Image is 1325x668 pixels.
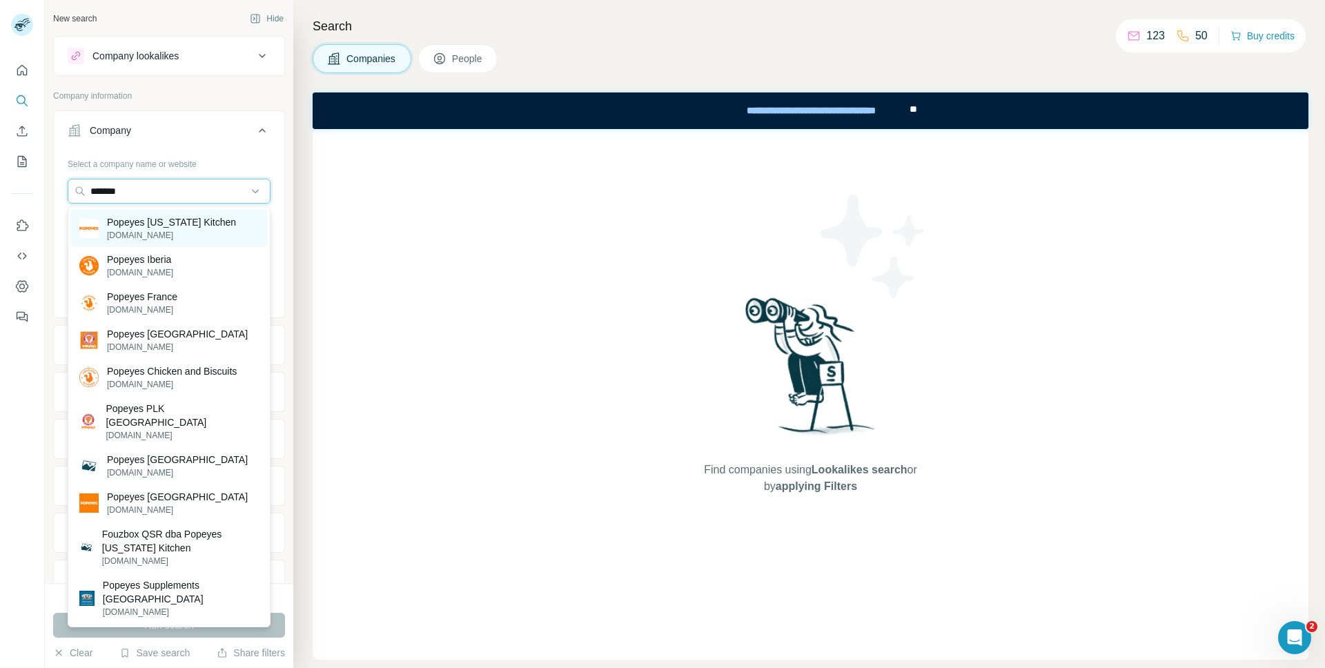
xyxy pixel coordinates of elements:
img: Popeyes Iberia [79,256,99,275]
p: [DOMAIN_NAME] [107,504,248,516]
button: Annual revenue ($) [54,422,284,455]
img: Popeyes Chicken and Biscuits [79,368,99,387]
img: Fouzbox QSR dba Popeyes Louisiana Kitchen [79,540,94,555]
img: Surfe Illustration - Woman searching with binoculars [739,294,883,448]
button: Hide [240,8,293,29]
div: Company lookalikes [92,49,179,63]
button: Use Surfe API [11,244,33,268]
button: HQ location [54,375,284,409]
button: Use Surfe on LinkedIn [11,213,33,238]
button: Industry [54,328,284,362]
button: Company lookalikes [54,39,284,72]
p: [DOMAIN_NAME] [107,266,173,279]
button: Dashboard [11,274,33,299]
button: Clear [53,646,92,660]
p: [DOMAIN_NAME] [102,555,259,567]
p: [DOMAIN_NAME] [107,466,248,479]
img: Popeyes UAE [79,331,99,350]
p: Popeyes [GEOGRAPHIC_DATA] [107,490,248,504]
p: [DOMAIN_NAME] [107,229,236,242]
iframe: Intercom live chat [1278,621,1311,654]
img: Popeyes Mexico [79,456,99,475]
button: Save search [119,646,190,660]
img: Popeyes Louisiana Kitchen [79,219,99,238]
p: 50 [1195,28,1208,44]
button: Quick start [11,58,33,83]
img: Popeyes Romania [79,493,99,513]
p: Popeyes France [107,290,177,304]
p: [DOMAIN_NAME] [107,341,248,353]
p: Fouzbox QSR dba Popeyes [US_STATE] Kitchen [102,527,259,555]
p: [DOMAIN_NAME] [103,606,259,618]
img: Popeyes France [79,293,99,313]
p: Popeyes PLK [GEOGRAPHIC_DATA] [106,402,259,429]
h4: Search [313,17,1308,36]
p: [DOMAIN_NAME] [107,378,237,391]
span: Companies [346,52,397,66]
span: applying Filters [776,480,857,492]
img: Surfe Illustration - Stars [811,184,935,308]
button: Technologies [54,516,284,549]
iframe: Banner [313,92,1308,129]
img: Popeyes PLK Singapore [79,412,97,431]
p: Popeyes Iberia [107,253,173,266]
span: People [452,52,484,66]
img: Popeyes Supplements Canada [79,591,95,606]
span: 2 [1306,621,1317,632]
p: [DOMAIN_NAME] [107,304,177,316]
p: Popeyes [GEOGRAPHIC_DATA] [107,453,248,466]
p: 123 [1146,28,1165,44]
p: Popeyes [GEOGRAPHIC_DATA] [107,327,248,341]
button: Feedback [11,304,33,329]
span: Find companies using or by [700,462,921,495]
p: Popeyes Supplements [GEOGRAPHIC_DATA] [103,578,259,606]
div: Select a company name or website [68,153,271,170]
p: Popeyes Chicken and Biscuits [107,364,237,378]
p: Popeyes [US_STATE] Kitchen [107,215,236,229]
button: Search [11,88,33,113]
span: Lookalikes search [812,464,907,475]
button: Company [54,114,284,153]
div: New search [53,12,97,25]
button: My lists [11,149,33,174]
div: Company [90,124,131,137]
p: [DOMAIN_NAME] [106,429,259,442]
button: Employees (size) [54,469,284,502]
button: Buy credits [1230,26,1295,46]
button: Enrich CSV [11,119,33,144]
p: Company information [53,90,285,102]
button: Keywords [54,563,284,596]
button: Share filters [217,646,285,660]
